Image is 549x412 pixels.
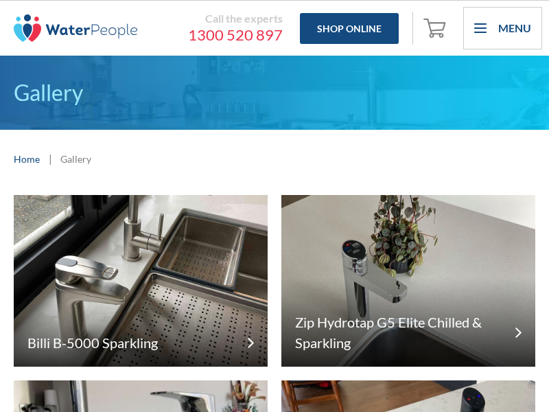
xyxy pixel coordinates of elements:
[281,195,535,367] img: Zip Hydrotap G5 Elite Chilled & Sparkling
[295,312,502,353] h5: Zip Hydrotap G5 Elite Chilled & Sparkling
[463,7,542,49] div: menu
[151,12,283,25] div: Call the experts
[47,150,54,167] div: |
[14,195,268,367] img: Billi B-5000 Sparkling
[300,13,399,44] a: Shop Online
[498,20,531,36] div: Menu
[14,76,535,109] h1: Gallery
[14,14,137,42] img: The Water People
[151,25,283,45] a: 1300 520 897
[60,152,91,166] div: Gallery
[423,16,449,38] img: shopping cart
[27,332,158,353] h5: Billi B-5000 Sparkling
[420,12,453,45] a: Open empty cart
[14,152,40,166] a: Home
